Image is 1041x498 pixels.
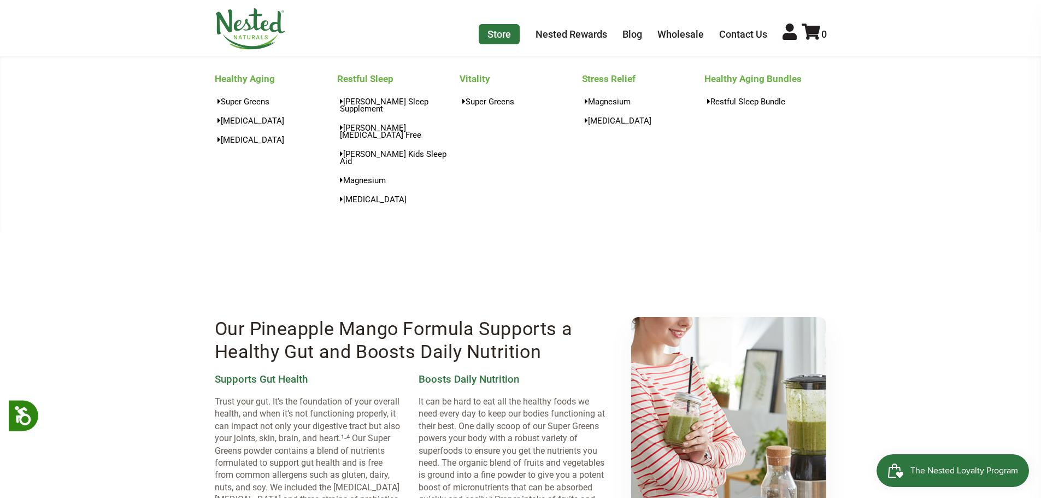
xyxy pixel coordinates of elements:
[337,191,460,207] a: [MEDICAL_DATA]
[821,28,827,40] span: 0
[460,70,582,87] a: Vitality
[215,317,623,364] h2: Our Pineapple Mango Formula Supports a Healthy Gut and Boosts Daily Nutrition
[582,93,704,109] a: Magnesium
[419,374,605,386] h3: Boosts Daily Nutrition
[215,374,401,386] h3: Supports Gut Health
[337,172,460,188] a: Magnesium
[536,28,607,40] a: Nested Rewards
[215,70,337,87] a: Healthy Aging
[215,113,337,128] a: [MEDICAL_DATA]
[704,70,827,87] a: Healthy Aging Bundles
[719,28,767,40] a: Contact Us
[877,454,1030,487] iframe: Button to open loyalty program pop-up
[215,8,286,50] img: Nested Naturals
[337,70,460,87] a: Restful Sleep
[582,113,704,128] a: [MEDICAL_DATA]
[337,93,460,116] a: [PERSON_NAME] Sleep Supplement
[704,93,827,109] a: Restful Sleep Bundle
[479,24,520,44] a: Store
[215,93,337,109] a: Super Greens
[657,28,704,40] a: Wholesale
[460,93,582,109] a: Super Greens
[337,146,460,169] a: [PERSON_NAME] Kids Sleep Aid
[802,28,827,40] a: 0
[582,70,704,87] a: Stress Relief
[622,28,642,40] a: Blog
[215,132,337,148] a: [MEDICAL_DATA]
[337,120,460,143] a: [PERSON_NAME][MEDICAL_DATA] Free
